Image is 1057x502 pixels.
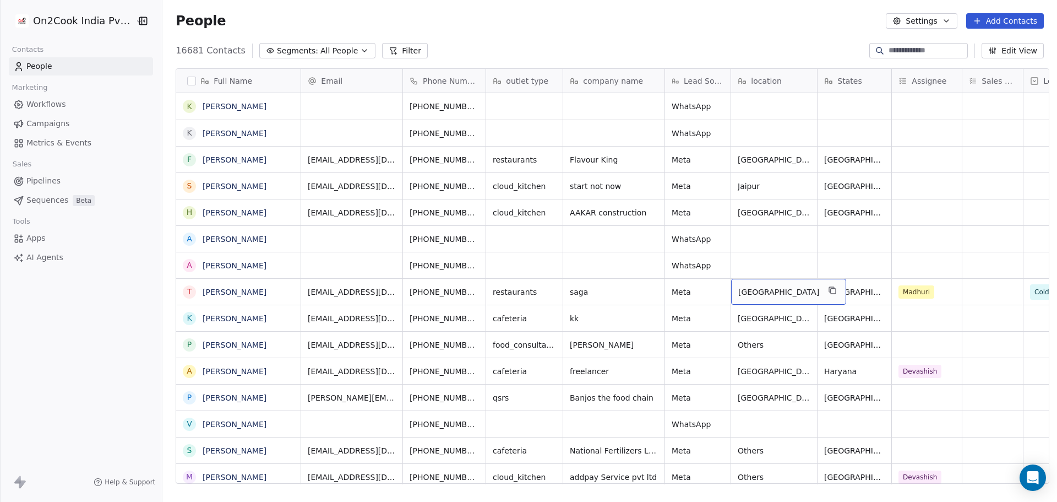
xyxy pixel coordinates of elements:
span: [PHONE_NUMBER] [410,445,479,456]
span: Metrics & Events [26,137,91,149]
div: P [187,339,192,350]
span: [EMAIL_ADDRESS][DOMAIN_NAME] [308,154,396,165]
span: Contacts [7,41,48,58]
div: location [731,69,817,93]
span: [GEOGRAPHIC_DATA] [824,445,885,456]
button: Add Contacts [966,13,1044,29]
button: On2Cook India Pvt. Ltd. [13,12,128,30]
div: m [186,471,193,483]
span: cafeteria [493,445,556,456]
span: Pipelines [26,175,61,187]
div: outlet type [486,69,563,93]
span: Meta [672,392,724,403]
div: Full Name [176,69,301,93]
a: Pipelines [9,172,153,190]
div: Phone Number [403,69,486,93]
span: States [837,75,862,87]
span: WhatsApp [672,234,724,245]
span: [PHONE_NUMBER] [410,392,479,403]
span: Sales [8,156,36,172]
span: WhatsApp [672,128,724,139]
a: Campaigns [9,115,153,133]
span: [PHONE_NUMBER] [410,287,479,298]
span: WhatsApp [672,419,724,430]
span: Sales Rep [982,75,1016,87]
span: [GEOGRAPHIC_DATA] [824,181,885,192]
span: food_consultants [493,339,556,350]
span: [PHONE_NUMBER] [410,419,479,430]
span: restaurants [493,154,556,165]
div: Email [301,69,402,93]
a: Workflows [9,95,153,114]
span: [GEOGRAPHIC_DATA] [738,366,810,377]
span: [GEOGRAPHIC_DATA] [738,207,810,218]
span: Segments: [277,45,318,57]
span: Others [738,339,810,350]
span: Full Name [214,75,252,87]
span: [GEOGRAPHIC_DATA] [824,154,885,165]
span: [PHONE_NUMBER] [410,472,479,483]
div: States [818,69,891,93]
span: [PHONE_NUMBER] [410,181,479,192]
span: company name [583,75,643,87]
div: S [187,180,192,192]
span: Meta [672,287,724,298]
a: [PERSON_NAME] [203,235,266,244]
span: Flavour King [570,154,658,165]
span: Email [321,75,342,87]
span: Meta [672,313,724,324]
a: [PERSON_NAME] [203,182,266,191]
span: [EMAIL_ADDRESS][DOMAIN_NAME] [308,472,396,483]
div: Assignee [892,69,962,93]
span: On2Cook India Pvt. Ltd. [33,14,133,28]
a: Help & Support [94,478,155,487]
div: A [187,233,193,245]
button: Settings [886,13,957,29]
span: [GEOGRAPHIC_DATA] [738,287,819,298]
span: [PHONE_NUMBER] [410,154,479,165]
span: kk [570,313,658,324]
span: 16681 Contacts [176,44,246,57]
span: [GEOGRAPHIC_DATA] [738,392,810,403]
span: [PHONE_NUMBER] [410,101,479,112]
span: Banjos the food chain [570,392,658,403]
a: [PERSON_NAME] [203,314,266,323]
div: Sales Rep [962,69,1023,93]
span: saga [570,287,658,298]
span: Madhuri [898,285,934,299]
span: People [176,13,226,29]
span: Marketing [7,79,52,96]
span: cloud_kitchen [493,207,556,218]
span: [PHONE_NUMBER] [410,339,479,350]
span: start not now [570,181,658,192]
a: [PERSON_NAME] [203,341,266,349]
span: [PERSON_NAME][EMAIL_ADDRESS][PERSON_NAME][DOMAIN_NAME] [308,392,396,403]
span: Tools [8,213,35,230]
span: [PHONE_NUMBER] [410,128,479,139]
span: Meta [672,472,724,483]
span: [EMAIL_ADDRESS][DOMAIN_NAME] [308,445,396,456]
div: Lead Source [665,69,731,93]
span: Help & Support [105,478,155,487]
span: Devashish [898,365,941,378]
span: Meta [672,181,724,192]
div: K [187,312,192,324]
div: company name [563,69,664,93]
span: Meta [672,154,724,165]
span: qsrs [493,392,556,403]
a: [PERSON_NAME] [203,420,266,429]
span: WhatsApp [672,101,724,112]
span: [GEOGRAPHIC_DATA] [824,287,885,298]
span: [PHONE_NUMBER] [410,313,479,324]
a: Apps [9,229,153,247]
a: [PERSON_NAME] [203,367,266,376]
span: [GEOGRAPHIC_DATA] [824,392,885,403]
button: Edit View [982,43,1044,58]
a: [PERSON_NAME] [203,102,266,111]
a: [PERSON_NAME] [203,208,266,217]
span: Campaigns [26,118,69,129]
a: [PERSON_NAME] [203,129,266,138]
div: A [187,365,193,377]
a: People [9,57,153,75]
span: Meta [672,445,724,456]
